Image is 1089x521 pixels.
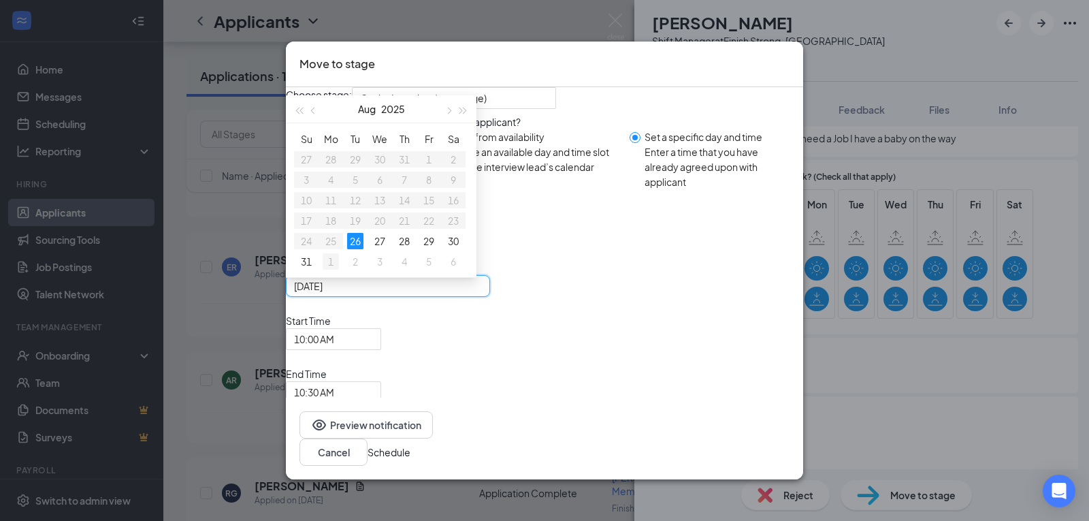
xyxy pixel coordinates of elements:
[299,55,375,73] h3: Move to stage
[441,251,466,272] td: 2025-09-06
[396,233,412,249] div: 28
[444,144,619,174] div: Choose an available day and time slot from the interview lead’s calendar
[372,233,388,249] div: 27
[286,207,803,222] div: Select a Date & Time
[286,225,803,240] span: Select Calendar
[445,253,461,270] div: 6
[343,231,368,251] td: 2025-08-26
[286,114,803,129] div: How do you want to schedule time with the applicant?
[417,129,441,149] th: Fr
[294,382,334,402] span: 10:30 AM
[368,129,392,149] th: We
[323,253,339,270] div: 1
[441,129,466,149] th: Sa
[343,129,368,149] th: Tu
[298,253,314,270] div: 31
[343,251,368,272] td: 2025-09-02
[286,87,352,109] span: Choose stage:
[368,231,392,251] td: 2025-08-27
[421,253,437,270] div: 5
[392,129,417,149] th: Th
[421,233,437,249] div: 29
[294,251,319,272] td: 2025-08-31
[286,366,381,381] span: End Time
[368,445,410,460] button: Schedule
[445,233,461,249] div: 30
[299,439,368,466] button: Cancel
[381,95,405,123] button: 2025
[299,411,433,439] button: EyePreview notification
[319,129,343,149] th: Mo
[1043,475,1075,507] div: Open Intercom Messenger
[396,253,412,270] div: 4
[294,329,334,349] span: 10:00 AM
[392,231,417,251] td: 2025-08-28
[286,260,803,275] span: Date
[311,417,327,433] svg: Eye
[368,251,392,272] td: 2025-09-03
[360,88,487,108] span: Onsite Interview (next stage)
[286,313,381,328] span: Start Time
[645,129,792,144] div: Set a specific day and time
[444,129,619,144] div: Select from availability
[392,251,417,272] td: 2025-09-04
[294,129,319,149] th: Su
[645,144,792,189] div: Enter a time that you have already agreed upon with applicant
[294,279,479,294] input: Aug 26, 2025
[417,231,441,251] td: 2025-08-29
[372,253,388,270] div: 3
[417,251,441,272] td: 2025-09-05
[358,95,376,123] button: Aug
[441,231,466,251] td: 2025-08-30
[347,253,363,270] div: 2
[319,251,343,272] td: 2025-09-01
[347,233,363,249] div: 26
